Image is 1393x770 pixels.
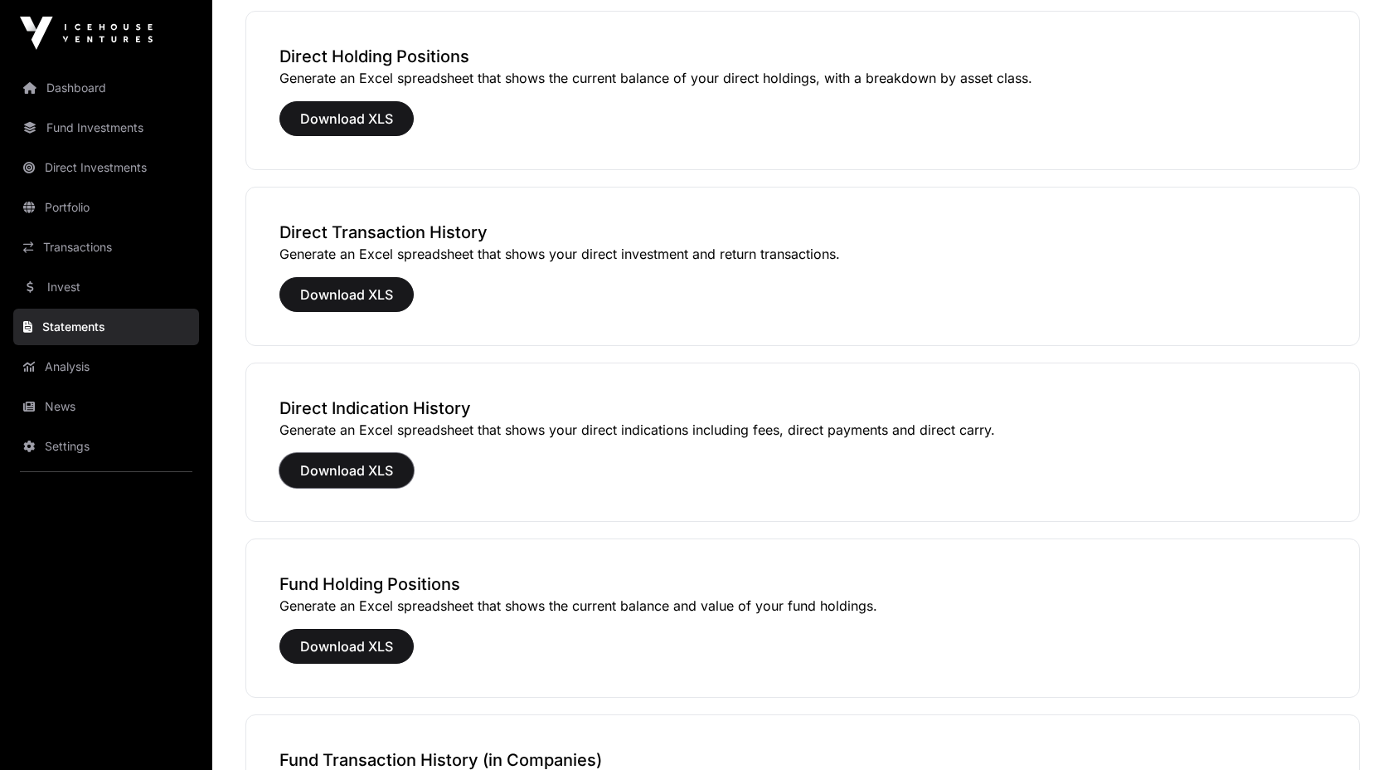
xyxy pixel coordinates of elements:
img: Icehouse Ventures Logo [20,17,153,50]
p: Generate an Excel spreadsheet that shows the current balance of your direct holdings, with a brea... [279,68,1326,88]
h3: Fund Holding Positions [279,573,1326,596]
a: Transactions [13,229,199,266]
a: Download XLS [279,646,414,662]
span: Download XLS [300,636,393,656]
a: Direct Investments [13,149,199,186]
button: Download XLS [279,277,414,312]
p: Generate an Excel spreadsheet that shows your direct investment and return transactions. [279,244,1326,264]
h3: Direct Transaction History [279,221,1326,244]
button: Download XLS [279,629,414,664]
a: News [13,388,199,425]
a: Statements [13,309,199,345]
a: Fund Investments [13,110,199,146]
span: Download XLS [300,109,393,129]
a: Settings [13,428,199,465]
h3: Direct Holding Positions [279,45,1326,68]
a: Invest [13,269,199,305]
a: Download XLS [279,294,414,310]
a: Download XLS [279,118,414,134]
a: Download XLS [279,470,414,486]
a: Portfolio [13,189,199,226]
span: Download XLS [300,285,393,305]
p: Generate an Excel spreadsheet that shows your direct indications including fees, direct payments ... [279,420,1326,440]
button: Download XLS [279,101,414,136]
span: Download XLS [300,461,393,480]
a: Analysis [13,348,199,385]
p: Generate an Excel spreadsheet that shows the current balance and value of your fund holdings. [279,596,1326,616]
a: Dashboard [13,70,199,106]
button: Download XLS [279,453,414,488]
iframe: Chat Widget [1310,690,1393,770]
h3: Direct Indication History [279,397,1326,420]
